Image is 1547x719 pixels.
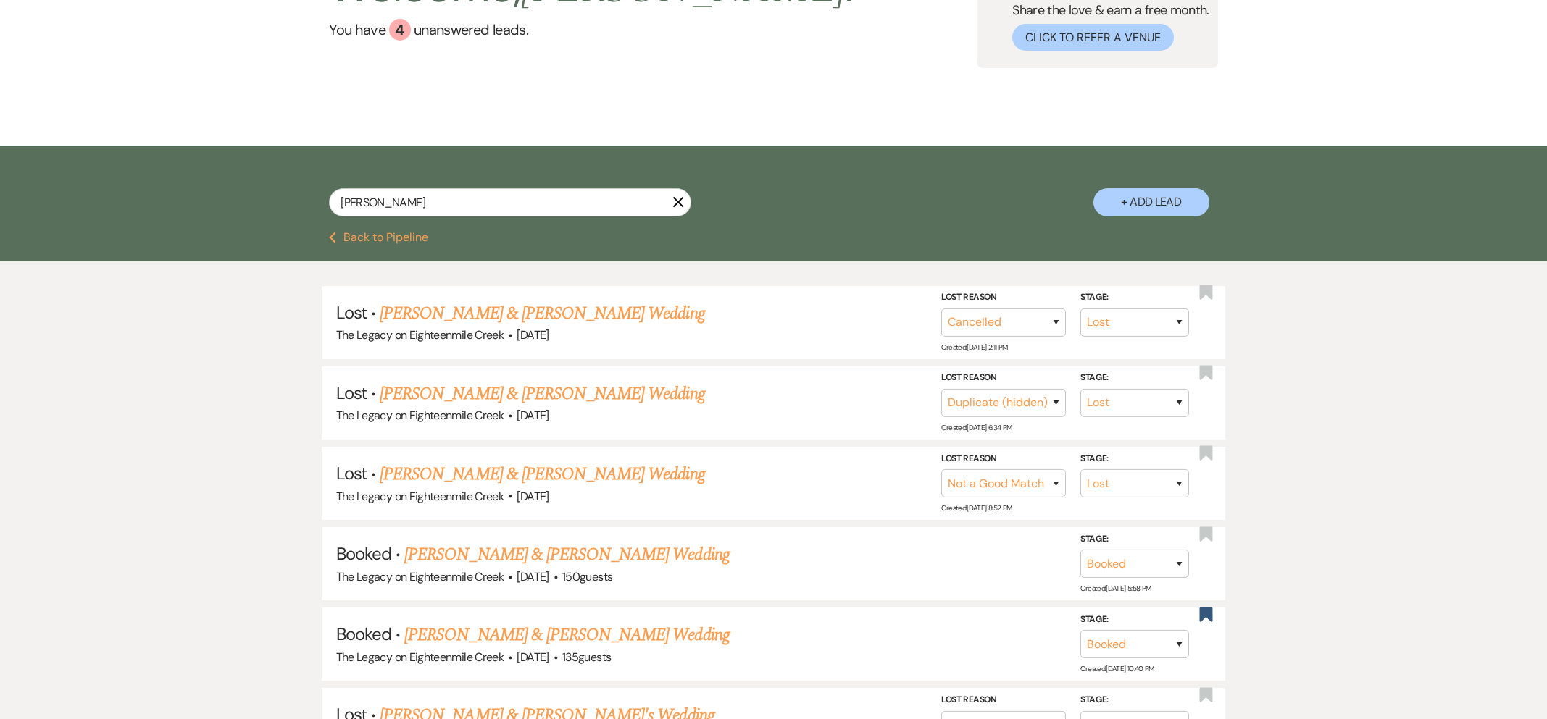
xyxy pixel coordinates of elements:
a: [PERSON_NAME] & [PERSON_NAME] Wedding [380,300,704,327]
span: [DATE] [517,649,549,665]
span: [DATE] [517,327,549,342]
label: Stage: [1080,370,1189,386]
label: Stage: [1080,290,1189,306]
a: [PERSON_NAME] & [PERSON_NAME] Wedding [404,542,729,568]
label: Lost Reason [941,370,1066,386]
label: Lost Reason [941,290,1066,306]
span: 135 guests [562,649,611,665]
span: Lost [336,382,367,404]
input: Search by name, event date, email address or phone number [329,188,691,216]
span: Created: [DATE] 8:52 PM [941,503,1012,513]
div: 4 [389,19,411,41]
a: [PERSON_NAME] & [PERSON_NAME] Wedding [380,381,704,407]
label: Lost Reason [941,692,1066,708]
span: Lost [336,462,367,484]
label: Stage: [1080,692,1189,708]
span: [DATE] [517,569,549,584]
a: [PERSON_NAME] & [PERSON_NAME] Wedding [380,461,704,487]
label: Stage: [1080,612,1189,628]
span: Created: [DATE] 10:40 PM [1080,664,1154,673]
span: Booked [336,542,391,565]
span: 150 guests [562,569,612,584]
span: The Legacy on Eighteenmile Creek [336,327,504,342]
label: Stage: [1080,450,1189,466]
span: [DATE] [517,408,549,423]
label: Lost Reason [941,450,1066,466]
span: The Legacy on Eighteenmile Creek [336,649,504,665]
a: [PERSON_NAME] & [PERSON_NAME] Wedding [404,622,729,648]
label: Stage: [1080,531,1189,547]
span: [DATE] [517,489,549,504]
span: Lost [336,301,367,324]
span: The Legacy on Eighteenmile Creek [336,408,504,423]
span: The Legacy on Eighteenmile Creek [336,569,504,584]
button: Back to Pipeline [329,232,428,243]
span: The Legacy on Eighteenmile Creek [336,489,504,504]
span: Booked [336,623,391,645]
button: + Add Lead [1093,188,1209,216]
span: Created: [DATE] 2:11 PM [941,342,1007,352]
button: Click to Refer a Venue [1012,24,1174,51]
span: Created: [DATE] 6:34 PM [941,423,1012,432]
span: Created: [DATE] 5:58 PM [1080,584,1151,593]
a: You have 4 unanswered leads. [329,19,856,41]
